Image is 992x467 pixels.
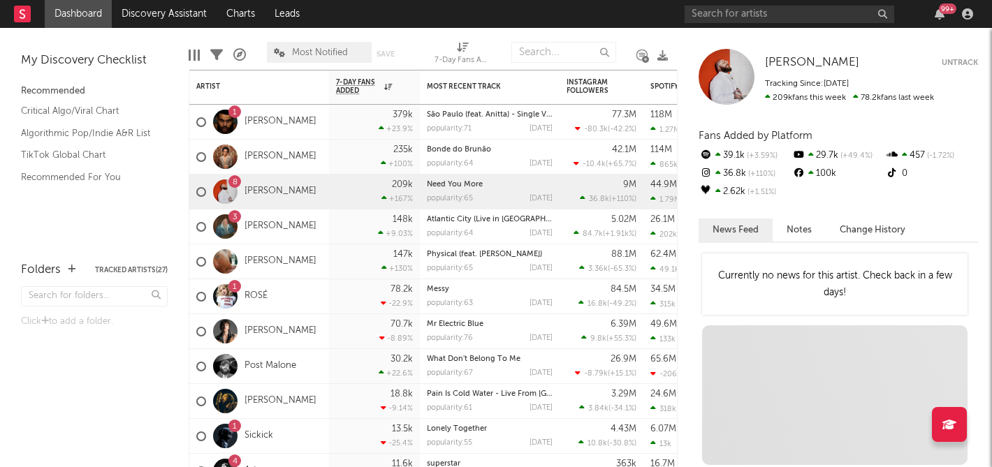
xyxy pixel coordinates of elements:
[611,195,634,203] span: +110 %
[233,35,246,75] div: A&R Pipeline
[245,151,316,163] a: [PERSON_NAME]
[574,229,636,238] div: ( )
[826,218,919,242] button: Change History
[530,369,553,377] div: [DATE]
[391,390,413,399] div: 18.8k
[427,355,553,363] div: What Don't Belong To Me
[611,355,636,364] div: 26.9M
[427,181,483,188] a: Need You More
[765,94,934,102] span: 78.2k fans last week
[381,159,413,168] div: +100 %
[650,355,676,364] div: 65.6M
[589,195,609,203] span: 36.8k
[584,126,608,133] span: -80.3k
[925,152,954,160] span: -1.72 %
[608,335,634,343] span: +55.3 %
[650,265,679,274] div: 49.1k
[612,145,636,154] div: 42.1M
[427,111,569,119] a: São Paulo (feat. Anitta) - Single Version
[21,52,168,69] div: My Discovery Checklist
[746,170,775,178] span: +110 %
[611,390,636,399] div: 3.29M
[584,370,608,378] span: -8.79k
[609,440,634,447] span: -30.8 %
[588,300,607,308] span: 16.8k
[575,369,636,378] div: ( )
[650,404,676,413] div: 318k
[580,194,636,203] div: ( )
[588,265,608,273] span: 3.36k
[245,116,316,128] a: [PERSON_NAME]
[530,125,553,133] div: [DATE]
[650,299,676,309] div: 315k
[245,290,268,302] a: ROSÉ
[612,110,636,119] div: 77.3M
[611,405,634,413] span: -34.1 %
[21,103,154,119] a: Critical Algo/Viral Chart
[427,216,747,223] a: Atlantic City (Live in [GEOGRAPHIC_DATA]) [feat. [PERSON_NAME] and [PERSON_NAME]]
[245,430,273,442] a: Sickick
[530,265,553,272] div: [DATE]
[611,250,636,259] div: 88.1M
[210,35,223,75] div: Filters
[611,320,636,329] div: 6.39M
[245,325,316,337] a: [PERSON_NAME]
[650,145,672,154] div: 114M
[685,6,894,23] input: Search for artists
[702,253,968,315] div: Currently no news for this artist. Check back in a few days!
[427,439,472,447] div: popularity: 55
[578,438,636,447] div: ( )
[581,334,636,343] div: ( )
[578,299,636,308] div: ( )
[245,360,296,372] a: Post Malone
[427,334,473,342] div: popularity: 76
[427,299,473,307] div: popularity: 63
[427,425,553,433] div: Lonely Together
[650,439,671,448] div: 13k
[699,147,792,165] div: 39.1k
[699,218,773,242] button: News Feed
[427,181,553,188] div: Need You More
[610,370,634,378] span: +15.1 %
[792,165,884,183] div: 100k
[611,215,636,224] div: 5.02M
[427,404,472,412] div: popularity: 61
[379,369,413,378] div: +22.6 %
[427,251,542,258] a: Physical (feat. [PERSON_NAME])
[245,395,316,407] a: [PERSON_NAME]
[935,8,944,20] button: 99+
[609,300,634,308] span: -49.2 %
[650,320,677,329] div: 49.6M
[427,230,474,237] div: popularity: 64
[381,194,413,203] div: +167 %
[379,334,413,343] div: -8.89 %
[699,183,792,201] div: 2.62k
[292,48,348,57] span: Most Notified
[530,404,553,412] div: [DATE]
[650,369,681,378] div: -206k
[427,286,449,293] a: Messy
[650,82,755,91] div: Spotify Monthly Listeners
[608,161,634,168] span: +65.7 %
[650,180,677,189] div: 44.9M
[196,82,301,91] div: Artist
[699,165,792,183] div: 36.8k
[427,390,618,398] a: Pain Is Cold Water - Live From [GEOGRAPHIC_DATA]
[427,390,553,398] div: Pain Is Cold Water - Live From Fenway Park
[427,146,553,154] div: Bonde do Brunão
[379,124,413,133] div: +23.9 %
[427,125,472,133] div: popularity: 71
[792,147,884,165] div: 29.7k
[427,265,473,272] div: popularity: 65
[588,440,607,447] span: 10.8k
[392,180,413,189] div: 209k
[21,313,168,330] div: Click to add a folder.
[427,216,553,223] div: Atlantic City (Live in Jersey) [feat. Bruce Springsteen and Kings of Leon]
[745,188,776,196] span: +1.51 %
[574,159,636,168] div: ( )
[765,56,859,70] a: [PERSON_NAME]
[650,390,676,399] div: 24.6M
[610,265,634,273] span: -65.3 %
[245,255,316,267] a: [PERSON_NAME]
[605,230,634,238] span: +1.91k %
